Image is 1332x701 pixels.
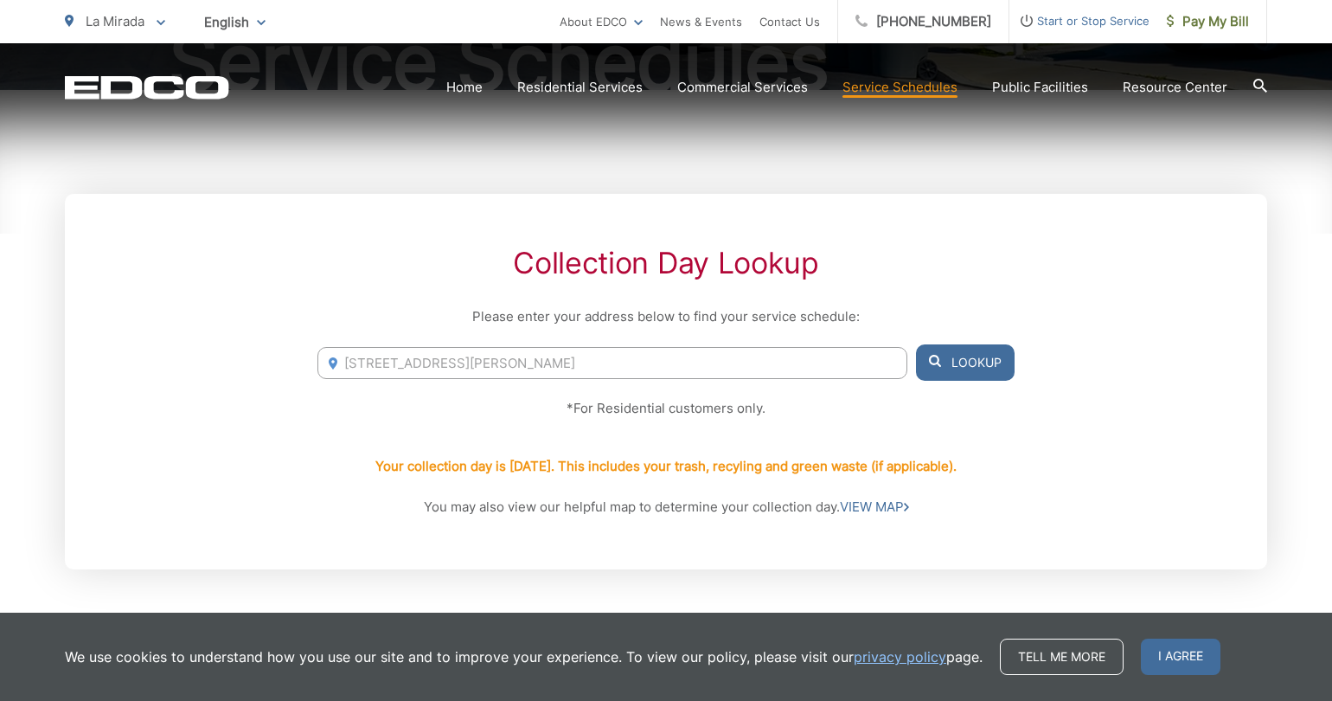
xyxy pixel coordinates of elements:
[65,646,983,667] p: We use cookies to understand how you use our site and to improve your experience. To view our pol...
[677,77,808,98] a: Commercial Services
[317,347,907,379] input: Enter Address
[916,344,1015,381] button: Lookup
[840,497,909,518] a: VIEW MAP
[86,13,144,29] span: La Mirada
[191,7,279,37] span: English
[1141,639,1220,675] span: I agree
[1167,11,1249,32] span: Pay My Bill
[660,11,742,32] a: News & Events
[317,246,1015,280] h2: Collection Day Lookup
[1000,639,1124,675] a: Tell me more
[517,77,643,98] a: Residential Services
[992,77,1088,98] a: Public Facilities
[317,497,1015,518] p: You may also view our helpful map to determine your collection day.
[842,77,957,98] a: Service Schedules
[854,646,946,667] a: privacy policy
[65,75,229,100] a: EDCD logo. Return to the homepage.
[446,77,483,98] a: Home
[317,306,1015,327] p: Please enter your address below to find your service schedule:
[759,11,820,32] a: Contact Us
[375,456,957,477] p: Your collection day is [DATE]. This includes your trash, recyling and green waste (if applicable).
[317,398,1015,419] p: *For Residential customers only.
[560,11,643,32] a: About EDCO
[1123,77,1227,98] a: Resource Center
